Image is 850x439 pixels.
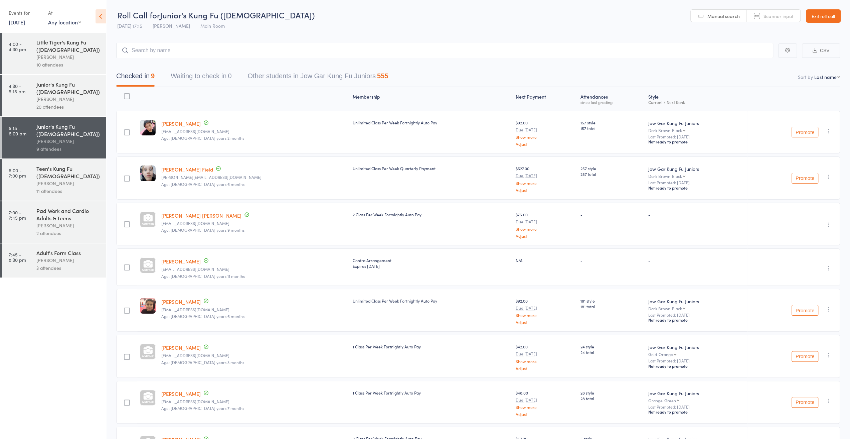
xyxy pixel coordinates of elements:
[580,166,643,171] span: 257 style
[516,127,575,132] small: Due [DATE]
[161,120,200,127] a: [PERSON_NAME]
[792,351,818,362] button: Promote
[516,344,575,370] div: $42.00
[516,298,575,324] div: $92.00
[516,135,575,139] a: Show more
[36,103,100,111] div: 20 attendees
[516,227,575,231] a: Show more
[516,166,575,192] div: $527.00
[36,123,100,137] div: Junior's Kung Fu ([DEMOGRAPHIC_DATA])
[353,263,510,269] div: Expires [DATE]
[353,298,510,304] div: Unlimited Class Per Week Fortnightly Auto Pay
[516,313,575,317] a: Show more
[140,120,156,135] img: image1722926211.png
[36,61,100,69] div: 10 attendees
[36,222,100,229] div: [PERSON_NAME]
[648,166,745,172] div: Jow Gar Kung Fu Juniors
[516,306,575,310] small: Due [DATE]
[648,398,745,403] div: Orange
[648,139,745,144] div: Not ready to promote
[580,257,643,263] div: -
[806,9,841,23] a: Exit roll call
[648,134,745,139] small: Last Promoted: [DATE]
[9,252,26,262] time: 7:45 - 8:30 pm
[2,159,106,201] a: 6:00 -7:00 pmTeen's Kung Fu ([DEMOGRAPHIC_DATA])[PERSON_NAME]11 attendees
[36,38,100,53] div: Little Tiger's Kung Fu ([DEMOGRAPHIC_DATA])
[36,256,100,264] div: [PERSON_NAME]
[513,90,578,108] div: Next Payment
[516,320,575,324] a: Adjust
[648,409,745,415] div: Not ready to promote
[648,390,745,397] div: Jow Gar Kung Fu Juniors
[161,166,213,173] a: [PERSON_NAME] Field
[161,258,200,265] a: [PERSON_NAME]
[672,306,682,311] div: Black
[161,353,347,358] small: l_beehag@yahoo.com
[2,75,106,116] a: 4:30 -5:15 pmJunior's Kung Fu ([DEMOGRAPHIC_DATA])[PERSON_NAME]20 attendees
[200,22,225,29] span: Main Room
[516,120,575,146] div: $92.00
[36,180,100,187] div: [PERSON_NAME]
[648,306,745,311] div: Dark Brown
[36,264,100,272] div: 3 attendees
[161,175,347,180] small: camille@cwfconstructions.com.au
[36,207,100,222] div: Pad Work and Cardio Adults & Teens
[36,81,100,95] div: Junior's Kung Fu ([DEMOGRAPHIC_DATA])
[161,344,200,351] a: [PERSON_NAME]
[580,390,643,396] span: 28 style
[516,398,575,402] small: Due [DATE]
[353,344,510,349] div: 1 Class Per Week Fortnightly Auto Pay
[648,257,745,263] div: -
[580,100,643,104] div: since last grading
[48,7,81,18] div: At
[672,128,682,132] div: Black
[2,117,106,158] a: 5:15 -6:00 pmJunior's Kung Fu ([DEMOGRAPHIC_DATA])[PERSON_NAME]9 attendees
[117,22,142,29] span: [DATE] 17:15
[516,142,575,146] a: Adjust
[648,344,745,350] div: Jow Gar Kung Fu Juniors
[814,74,837,80] div: Last name
[353,390,510,396] div: 1 Class Per Week Fortnightly Auto Pay
[648,405,745,409] small: Last Promoted: [DATE]
[9,7,41,18] div: Events for
[664,398,676,403] div: Green
[228,72,231,80] div: 0
[161,298,200,305] a: [PERSON_NAME]
[353,257,510,269] div: Contra Arrangement
[353,120,510,125] div: Unlimited Class Per Week Fortnightly Auto Pay
[2,243,106,278] a: 7:45 -8:30 pmAdult's Form Class[PERSON_NAME]3 attendees
[580,304,643,309] span: 181 total
[648,313,745,317] small: Last Promoted: [DATE]
[161,399,347,404] small: l_beehag@yahoo.com
[161,313,244,319] span: Age: [DEMOGRAPHIC_DATA] years 6 months
[36,229,100,237] div: 2 attendees
[377,72,388,80] div: 555
[516,359,575,363] a: Show more
[648,298,745,305] div: Jow Gar Kung Fu Juniors
[36,165,100,180] div: Teen's Kung Fu ([DEMOGRAPHIC_DATA])
[161,227,244,233] span: Age: [DEMOGRAPHIC_DATA] years 9 months
[2,33,106,74] a: 4:00 -4:30 pmLittle Tiger's Kung Fu ([DEMOGRAPHIC_DATA])[PERSON_NAME]10 attendees
[580,344,643,349] span: 24 style
[36,95,100,103] div: [PERSON_NAME]
[161,359,244,365] span: Age: [DEMOGRAPHIC_DATA] years 3 months
[648,358,745,363] small: Last Promoted: [DATE]
[9,168,26,178] time: 6:00 - 7:00 pm
[580,396,643,401] span: 28 total
[648,120,745,126] div: Jow Gar Kung Fu Juniors
[659,352,673,356] div: Orange
[763,13,794,19] span: Scanner input
[161,221,347,226] small: lisawolfenden@hotmail.com
[578,90,646,108] div: Atten­dances
[48,18,81,26] div: Any location
[648,363,745,369] div: Not ready to promote
[161,273,244,279] span: Age: [DEMOGRAPHIC_DATA] years 11 months
[516,366,575,370] a: Adjust
[516,173,575,178] small: Due [DATE]
[161,129,347,134] small: yupokchan@gmail.com
[9,83,25,94] time: 4:30 - 5:15 pm
[516,412,575,416] a: Adjust
[516,181,575,185] a: Show more
[161,405,244,411] span: Age: [DEMOGRAPHIC_DATA] years 7 months
[707,13,740,19] span: Manual search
